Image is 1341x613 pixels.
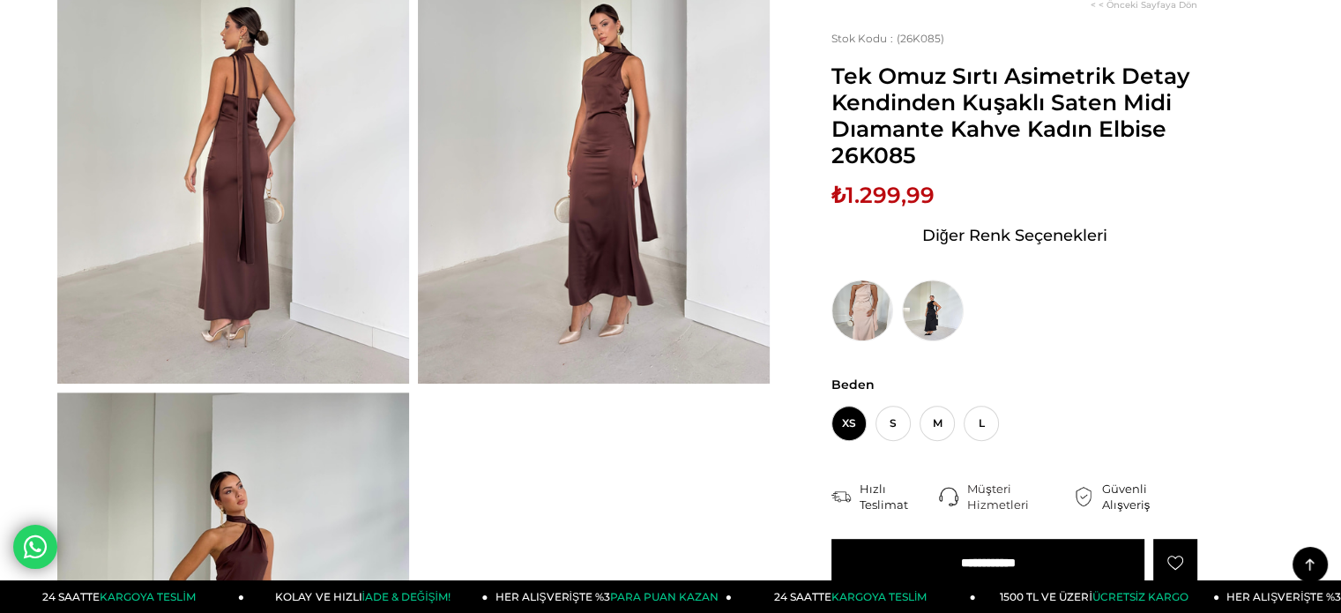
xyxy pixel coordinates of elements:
div: Müşteri Hizmetleri [967,481,1074,512]
span: M [920,406,955,441]
img: Tek Omuz Sırtı Asimetrik Detay Kendinden Kuşaklı Saten Midi Dıamante Siyah Kadın Elbise 26K085 [902,280,964,341]
img: shipping.png [831,487,851,506]
a: 1500 TL VE ÜZERİÜCRETSİZ KARGO [976,580,1220,613]
a: KOLAY VE HIZLIİADE & DEĞİŞİM! [244,580,488,613]
span: Stok Kodu [831,32,897,45]
div: Hızlı Teslimat [860,481,939,512]
span: PARA PUAN KAZAN [610,590,719,603]
span: (26K085) [831,32,944,45]
a: 24 SAATTEKARGOYA TESLİM [732,580,976,613]
span: XS [831,406,867,441]
span: Beden [831,377,1197,392]
span: Diğer Renk Seçenekleri [922,221,1107,250]
span: L [964,406,999,441]
span: KARGOYA TESLİM [831,590,927,603]
div: Güvenli Alışveriş [1102,481,1197,512]
img: call-center.png [939,487,958,506]
span: İADE & DEĞİŞİM! [361,590,450,603]
span: KARGOYA TESLİM [100,590,195,603]
span: ÜCRETSİZ KARGO [1092,590,1188,603]
a: 24 SAATTEKARGOYA TESLİM [1,580,245,613]
img: Tek Omuz Sırtı Asimetrik Detay Kendinden Kuşaklı Saten Midi Dıamante Taş Kadın Elbise 26K085 [831,280,893,341]
span: Tek Omuz Sırtı Asimetrik Detay Kendinden Kuşaklı Saten Midi Dıamante Kahve Kadın Elbise 26K085 [831,63,1197,168]
img: security.png [1074,487,1093,506]
a: HER ALIŞVERİŞTE %3PARA PUAN KAZAN [488,580,733,613]
span: S [875,406,911,441]
a: Favorilere Ekle [1153,539,1197,587]
span: ₺1.299,99 [831,182,935,208]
